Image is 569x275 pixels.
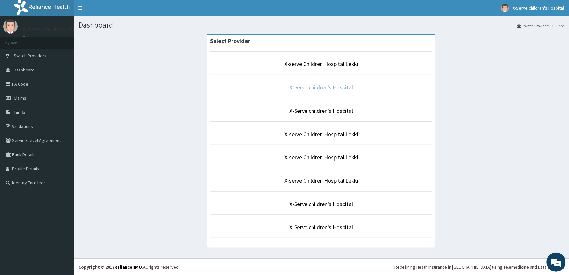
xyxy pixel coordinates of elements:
h1: Dashboard [78,21,564,29]
span: Claims [14,95,26,101]
span: Dashboard [14,67,35,73]
p: X-Serve children's Hospital [22,26,90,32]
span: Tariffs [14,109,25,115]
strong: Copyright © 2017 . [78,264,143,270]
img: User Image [3,19,18,34]
a: X-serve Children Hospital Lekki [284,130,358,138]
a: X-serve Children Hospital Lekki [284,60,358,68]
a: X-Serve children's Hospital [290,223,353,231]
li: Here [550,23,564,29]
a: X-Serve children's Hospital [290,107,353,114]
div: Redefining Heath Insurance in [GEOGRAPHIC_DATA] using Telemedicine and Data Science! [395,264,564,270]
a: Online [22,35,38,39]
strong: Select Provider [210,37,250,45]
span: Switch Providers [14,53,46,59]
a: X-Serve children's Hospital [290,84,353,91]
a: X-serve Children Hospital Lekki [284,154,358,161]
a: X-serve Children Hospital Lekki [284,177,358,184]
a: X-Serve children's Hospital [290,200,353,208]
footer: All rights reserved. [74,259,569,275]
a: RelianceHMO [114,264,142,270]
span: X-Serve children's Hospital [513,5,564,11]
img: User Image [501,4,509,12]
a: Switch Providers [517,23,550,29]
